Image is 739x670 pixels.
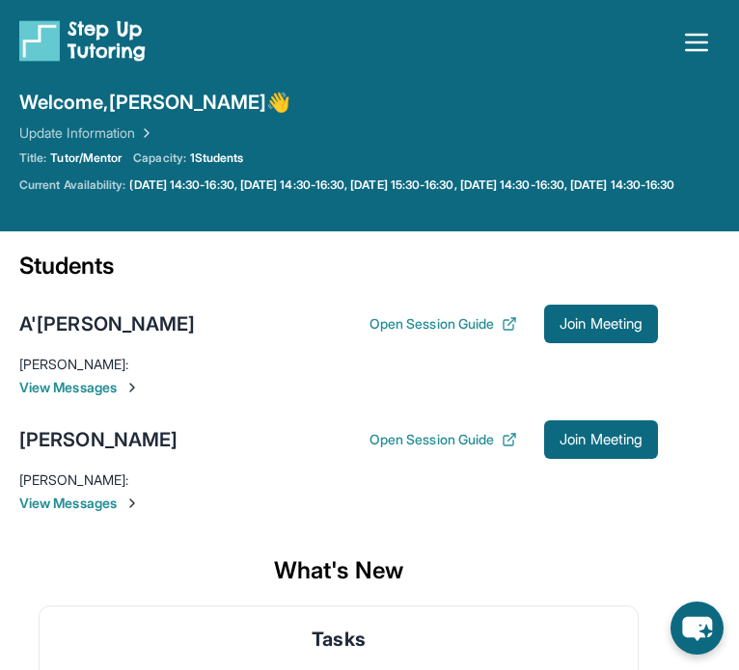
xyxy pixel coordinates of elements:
span: [PERSON_NAME] : [19,356,128,372]
span: Tasks [312,626,365,653]
span: Title: [19,150,46,166]
img: Chevron-Right [124,496,140,511]
img: logo [19,19,146,62]
div: Students [19,251,658,293]
span: Tutor/Mentor [50,150,122,166]
img: Chevron Right [135,123,154,143]
span: Capacity: [133,150,186,166]
div: [PERSON_NAME] [19,426,178,453]
div: What's New [19,536,658,605]
span: Join Meeting [560,434,643,445]
button: Open Session Guide [369,314,517,334]
span: Welcome, [PERSON_NAME] 👋 [19,89,291,116]
button: Open Session Guide [369,430,517,449]
button: Join Meeting [544,305,658,343]
span: Join Meeting [560,318,643,330]
a: [DATE] 14:30-16:30, [DATE] 14:30-16:30, [DATE] 15:30-16:30, [DATE] 14:30-16:30, [DATE] 14:30-16:30 [129,177,674,193]
img: Chevron-Right [124,380,140,395]
span: Current Availability: [19,177,125,193]
span: 1 Students [190,150,244,166]
a: Update Information [19,123,154,143]
span: [PERSON_NAME] : [19,471,128,488]
div: A'[PERSON_NAME] [19,310,196,337]
span: View Messages [19,494,658,513]
button: chat-button [671,602,724,655]
button: Join Meeting [544,420,658,459]
span: View Messages [19,378,658,397]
